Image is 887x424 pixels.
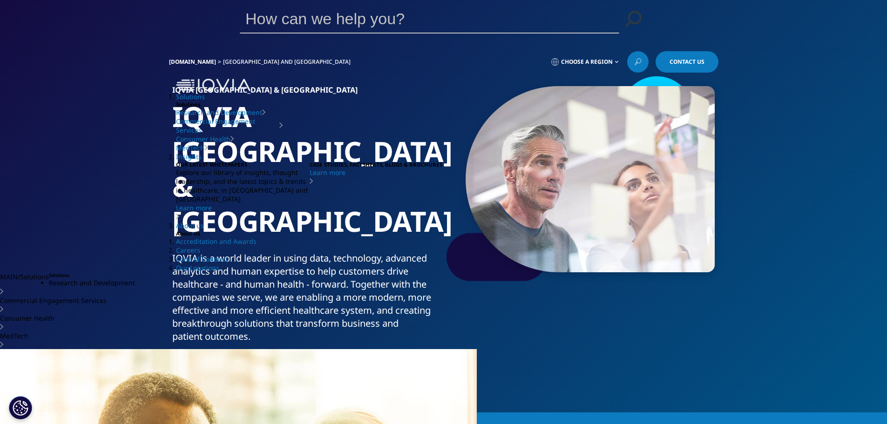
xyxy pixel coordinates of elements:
[176,168,310,203] p: Explore our library of insights, thought leadership, and the latest topics & trends in healthcare...
[169,58,216,66] a: [DOMAIN_NAME]
[176,263,219,272] a: Our Locations
[561,58,613,66] span: Choose a Region
[619,5,647,33] a: Search
[9,396,32,419] button: Cookies Settings
[176,79,251,92] img: IQVIA Healthcare Information Technology and Pharma Clinical Research Company
[176,143,204,152] a: MedTech
[310,161,444,168] h5: CASE STUDIES, FACTSHEETS, BLOGS & BROCHURES
[240,5,593,33] input: Search
[176,117,280,135] a: Commercial Engagement Services
[176,108,262,117] a: Research and Development
[625,11,642,27] svg: Search
[223,58,354,66] div: [GEOGRAPHIC_DATA] and [GEOGRAPHIC_DATA]
[176,246,200,255] a: Careers
[176,203,310,221] a: Learn more
[176,255,228,263] a: Code of Conduct
[20,272,49,281] span: Solutions
[670,59,704,65] span: Contact Us
[176,135,230,143] a: Consumer Health
[176,152,202,161] a: Insights
[310,168,444,186] a: Learn more
[176,161,310,168] h5: OUR LATEST WHITEPAPERS
[176,101,283,108] h5: Solutions
[176,92,711,272] nav: Primary
[176,92,205,101] a: Solutions
[176,237,257,246] a: Accreditation and Awards
[176,221,204,230] a: About us
[656,51,718,73] a: Contact Us
[176,230,354,237] h5: About us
